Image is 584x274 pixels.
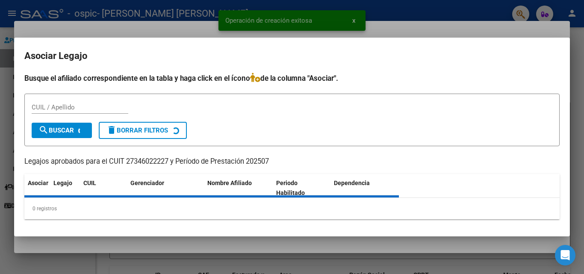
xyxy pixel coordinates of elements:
[24,73,560,84] h4: Busque el afiliado correspondiente en la tabla y haga click en el ícono de la columna "Asociar".
[106,125,117,135] mat-icon: delete
[28,180,48,186] span: Asociar
[330,174,399,202] datatable-header-cell: Dependencia
[83,180,96,186] span: CUIL
[24,48,560,64] h2: Asociar Legajo
[24,198,560,219] div: 0 registros
[273,174,330,202] datatable-header-cell: Periodo Habilitado
[276,180,305,196] span: Periodo Habilitado
[50,174,80,202] datatable-header-cell: Legajo
[106,127,168,134] span: Borrar Filtros
[207,180,252,186] span: Nombre Afiliado
[24,174,50,202] datatable-header-cell: Asociar
[127,174,204,202] datatable-header-cell: Gerenciador
[555,245,575,265] div: Open Intercom Messenger
[38,127,74,134] span: Buscar
[204,174,273,202] datatable-header-cell: Nombre Afiliado
[53,180,72,186] span: Legajo
[99,122,187,139] button: Borrar Filtros
[32,123,92,138] button: Buscar
[334,180,370,186] span: Dependencia
[38,125,49,135] mat-icon: search
[80,174,127,202] datatable-header-cell: CUIL
[130,180,164,186] span: Gerenciador
[24,156,560,167] p: Legajos aprobados para el CUIT 27346022227 y Período de Prestación 202507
